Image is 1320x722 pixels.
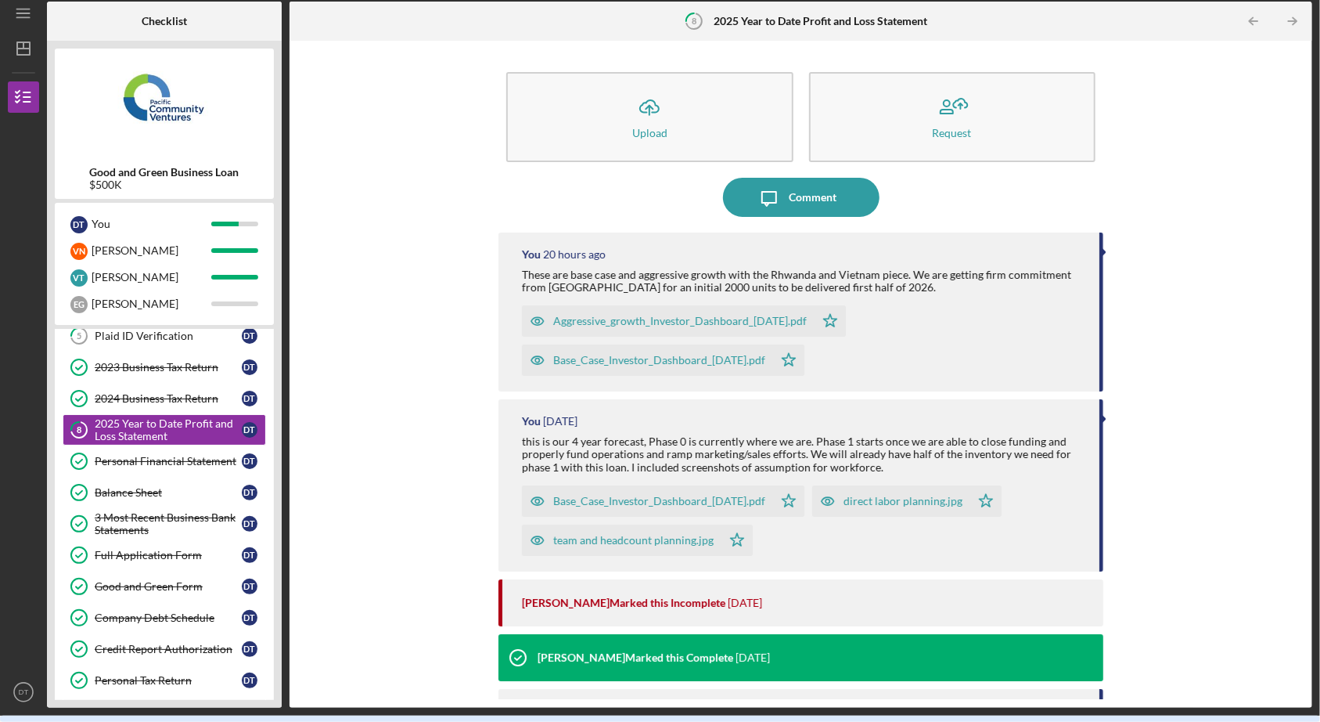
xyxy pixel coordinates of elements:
[242,359,257,375] div: D T
[70,243,88,260] div: V N
[63,602,266,634] a: Company Debt ScheduleDT
[90,166,239,179] b: Good and Green Business Loan
[553,354,765,366] div: Base_Case_Investor_Dashboard_[DATE].pdf
[543,415,577,428] time: 2025-08-29 19:33
[95,549,242,561] div: Full Application Form
[55,56,274,150] img: Product logo
[70,296,88,313] div: E G
[19,688,29,697] text: DT
[92,291,211,317] div: [PERSON_NAME]
[728,597,762,609] time: 2025-08-29 18:11
[522,435,1083,473] div: this is our 4 year forecast, Phase 0 is currently where we are. Phase 1 starts once we are able t...
[63,665,266,696] a: Personal Tax ReturnDT
[242,610,257,626] div: D T
[95,580,242,593] div: Good and Green Form
[522,305,846,337] button: Aggressive_growth_Investor_Dashboard_[DATE].pdf
[789,178,836,217] div: Comment
[95,486,242,499] div: Balance Sheet
[242,453,257,469] div: D T
[242,516,257,532] div: D T
[63,446,266,477] a: Personal Financial StatementDT
[242,547,257,563] div: D T
[242,422,257,438] div: D T
[63,414,266,446] a: 82025 Year to Date Profit and Loss StatementDT
[63,352,266,383] a: 2023 Business Tax ReturnDT
[77,331,81,341] tspan: 5
[95,392,242,405] div: 2024 Business Tax Return
[522,597,725,609] div: [PERSON_NAME] Marked this Incomplete
[242,673,257,688] div: D T
[522,345,804,376] button: Base_Case_Investor_Dashboard_[DATE].pdf
[8,677,39,708] button: DT
[543,248,606,261] time: 2025-09-03 19:47
[812,486,1002,517] button: direct labor planning.jpg
[242,579,257,594] div: D T
[63,508,266,540] a: 3 Most Recent Business Bank StatementsDT
[142,15,187,27] b: Checklist
[843,495,962,507] div: direct labor planning.jpg
[92,264,211,291] div: [PERSON_NAME]
[92,237,211,264] div: [PERSON_NAME]
[736,652,770,664] time: 2025-08-20 21:44
[522,269,1083,294] div: These are base case and aggressive growth with the Rhwanda and Vietnam piece. We are getting firm...
[92,211,211,237] div: You
[242,485,257,500] div: D T
[95,674,242,687] div: Personal Tax Return
[70,216,88,233] div: D T
[522,415,541,428] div: You
[538,652,733,664] div: [PERSON_NAME] Marked this Complete
[723,178,879,217] button: Comment
[95,417,242,442] div: 2025 Year to Date Profit and Loss Statement
[714,15,927,27] b: 2025 Year to Date Profit and Loss Statement
[242,328,257,344] div: D T
[553,534,714,547] div: team and headcount planning.jpg
[95,511,242,536] div: 3 Most Recent Business Bank Statements
[95,361,242,374] div: 2023 Business Tax Return
[522,525,753,556] button: team and headcount planning.jpg
[63,477,266,508] a: Balance SheetDT
[692,16,696,26] tspan: 8
[95,330,242,342] div: Plaid ID Verification
[63,320,266,352] a: 5Plaid ID VerificationDT
[933,127,972,139] div: Request
[77,425,81,435] tspan: 8
[70,269,88,287] div: V T
[95,612,242,624] div: Company Debt Schedule
[63,540,266,571] a: Full Application FormDT
[95,643,242,655] div: Credit Report Authorization
[63,634,266,665] a: Credit Report AuthorizationDT
[90,179,239,191] div: $500K
[522,248,541,261] div: You
[63,383,266,414] a: 2024 Business Tax ReturnDT
[632,127,667,139] div: Upload
[553,495,765,507] div: Base_Case_Investor_Dashboard_[DATE].pdf
[95,455,242,467] div: Personal Financial Statement
[522,486,804,517] button: Base_Case_Investor_Dashboard_[DATE].pdf
[809,72,1095,162] button: Request
[242,641,257,657] div: D T
[242,391,257,406] div: D T
[553,315,807,327] div: Aggressive_growth_Investor_Dashboard_[DATE].pdf
[506,72,793,162] button: Upload
[63,571,266,602] a: Good and Green FormDT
